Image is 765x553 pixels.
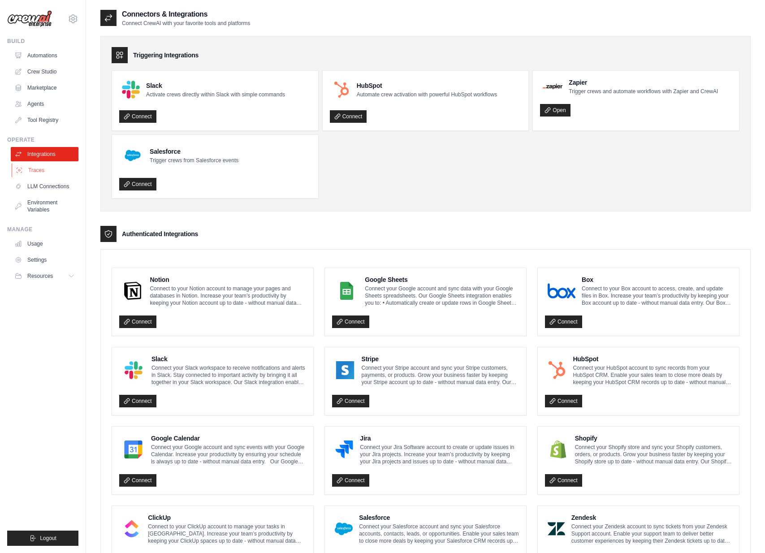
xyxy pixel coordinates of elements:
[543,84,562,89] img: Zapier Logo
[119,315,156,328] a: Connect
[151,434,306,443] h4: Google Calendar
[11,269,78,283] button: Resources
[119,474,156,487] a: Connect
[12,163,79,177] a: Traces
[548,361,566,379] img: HubSpot Logo
[548,282,575,300] img: Box Logo
[360,434,519,443] h4: Jira
[357,81,497,90] h4: HubSpot
[362,354,519,363] h4: Stripe
[148,513,306,522] h4: ClickUp
[11,81,78,95] a: Marketplace
[335,361,355,379] img: Stripe Logo
[11,253,78,267] a: Settings
[27,272,53,280] span: Resources
[332,395,369,407] a: Connect
[357,91,497,98] p: Automate crew activation with powerful HubSpot workflows
[365,275,519,284] h4: Google Sheets
[122,20,250,27] p: Connect CrewAI with your favorite tools and platforms
[545,315,582,328] a: Connect
[151,364,306,386] p: Connect your Slack workspace to receive notifications and alerts in Slack. Stay connected to impo...
[122,145,143,166] img: Salesforce Logo
[122,229,198,238] h3: Authenticated Integrations
[119,395,156,407] a: Connect
[11,65,78,79] a: Crew Studio
[148,523,306,544] p: Connect to your ClickUp account to manage your tasks in [GEOGRAPHIC_DATA]. Increase your team’s p...
[569,88,718,95] p: Trigger crews and automate workflows with Zapier and CrewAI
[11,195,78,217] a: Environment Variables
[359,513,519,522] h4: Salesforce
[7,10,52,27] img: Logo
[150,147,238,156] h4: Salesforce
[122,81,140,99] img: Slack Logo
[122,441,145,458] img: Google Calendar Logo
[575,444,732,465] p: Connect your Shopify store and sync your Shopify customers, orders, or products. Grow your busine...
[571,513,732,522] h4: Zendesk
[365,285,519,307] p: Connect your Google account and sync data with your Google Sheets spreadsheets. Our Google Sheets...
[540,104,570,117] a: Open
[150,285,306,307] p: Connect to your Notion account to manage your pages and databases in Notion. Increase your team’s...
[571,523,732,544] p: Connect your Zendesk account to sync tickets from your Zendesk Support account. Enable your suppo...
[333,81,350,99] img: HubSpot Logo
[146,91,285,98] p: Activate crews directly within Slack with simple commands
[133,51,199,60] h3: Triggering Integrations
[122,520,142,538] img: ClickUp Logo
[330,110,367,123] a: Connect
[11,237,78,251] a: Usage
[548,520,565,538] img: Zendesk Logo
[332,474,369,487] a: Connect
[150,275,306,284] h4: Notion
[7,136,78,143] div: Operate
[359,523,519,544] p: Connect your Salesforce account and sync your Salesforce accounts, contacts, leads, or opportunit...
[573,364,732,386] p: Connect your HubSpot account to sync records from your HubSpot CRM. Enable your sales team to clo...
[11,48,78,63] a: Automations
[335,520,353,538] img: Salesforce Logo
[360,444,519,465] p: Connect your Jira Software account to create or update issues in your Jira projects. Increase you...
[548,441,569,458] img: Shopify Logo
[582,275,732,284] h4: Box
[7,226,78,233] div: Manage
[573,354,732,363] h4: HubSpot
[362,364,519,386] p: Connect your Stripe account and sync your Stripe customers, payments, or products. Grow your busi...
[11,113,78,127] a: Tool Registry
[40,535,56,542] span: Logout
[7,531,78,546] button: Logout
[582,285,732,307] p: Connect to your Box account to access, create, and update files in Box. Increase your team’s prod...
[122,9,250,20] h2: Connectors & Integrations
[11,97,78,111] a: Agents
[151,444,306,465] p: Connect your Google account and sync events with your Google Calendar. Increase your productivity...
[332,315,369,328] a: Connect
[569,78,718,87] h4: Zapier
[335,441,354,458] img: Jira Logo
[11,179,78,194] a: LLM Connections
[575,434,732,443] h4: Shopify
[545,474,582,487] a: Connect
[119,110,156,123] a: Connect
[7,38,78,45] div: Build
[122,361,145,379] img: Slack Logo
[146,81,285,90] h4: Slack
[119,178,156,190] a: Connect
[11,147,78,161] a: Integrations
[122,282,143,300] img: Notion Logo
[545,395,582,407] a: Connect
[335,282,359,300] img: Google Sheets Logo
[150,157,238,164] p: Trigger crews from Salesforce events
[151,354,306,363] h4: Slack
